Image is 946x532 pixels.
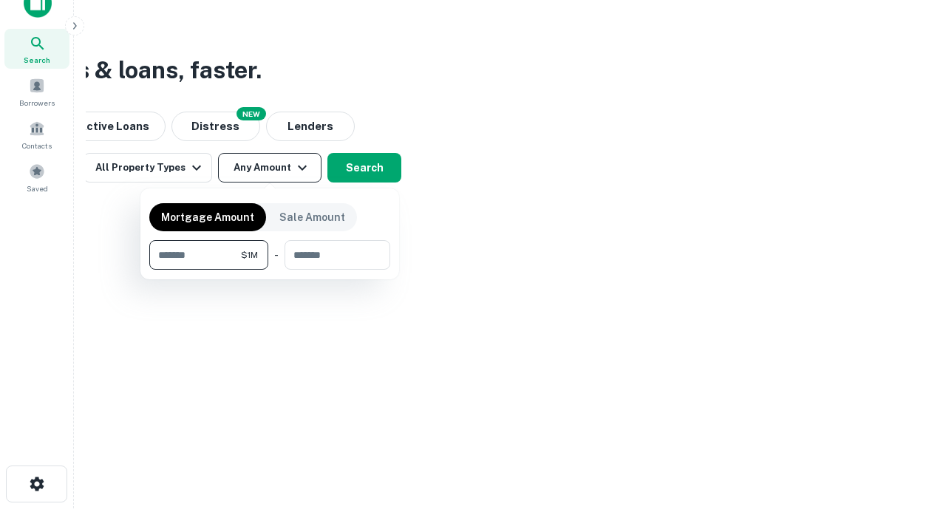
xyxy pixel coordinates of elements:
p: Sale Amount [279,209,345,225]
p: Mortgage Amount [161,209,254,225]
div: - [274,240,279,270]
span: $1M [241,248,258,262]
iframe: Chat Widget [872,414,946,485]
